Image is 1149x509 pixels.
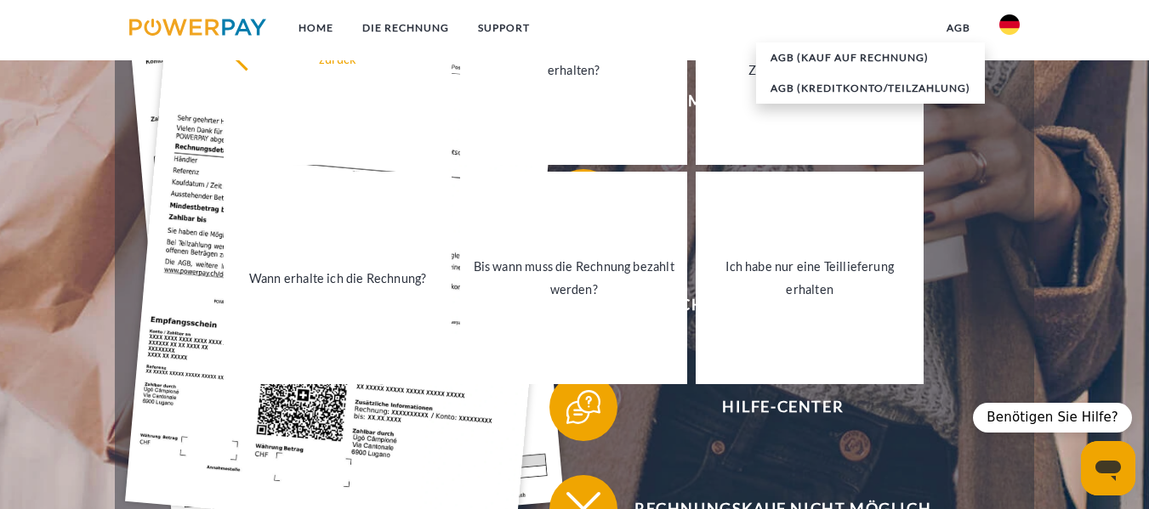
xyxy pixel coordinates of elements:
a: SUPPORT [464,13,544,43]
a: DIE RECHNUNG [348,13,464,43]
span: Hilfe-Center [574,373,991,441]
div: Wann erhalte ich die Rechnung? [234,266,441,289]
a: Home [284,13,348,43]
img: de [999,14,1020,35]
div: Benötigen Sie Hilfe? [973,403,1132,433]
img: logo-powerpay.svg [129,19,266,36]
img: qb_help.svg [562,386,605,428]
a: AGB (Kreditkonto/Teilzahlung) [756,73,985,104]
div: Bis wann muss die Rechnung bezahlt werden? [470,255,678,301]
a: agb [932,13,985,43]
iframe: Schaltfläche zum Öffnen des Messaging-Fensters; Konversation läuft [1081,441,1135,495]
a: AGB (Kauf auf Rechnung) [756,42,985,73]
button: Hilfe-Center [549,373,992,441]
div: Ich habe nur eine Teillieferung erhalten [706,255,913,301]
